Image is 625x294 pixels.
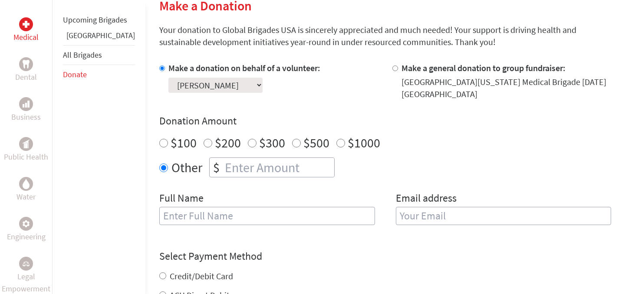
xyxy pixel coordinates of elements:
[19,137,33,151] div: Public Health
[66,30,135,40] a: [GEOGRAPHIC_DATA]
[23,140,30,148] img: Public Health
[401,62,566,73] label: Make a general donation to group fundraiser:
[4,137,48,163] a: Public HealthPublic Health
[396,207,612,225] input: Your Email
[19,217,33,231] div: Engineering
[63,45,135,65] li: All Brigades
[63,50,102,60] a: All Brigades
[4,151,48,163] p: Public Health
[23,261,30,266] img: Legal Empowerment
[7,231,46,243] p: Engineering
[23,21,30,28] img: Medical
[11,97,41,123] a: BusinessBusiness
[159,207,375,225] input: Enter Full Name
[159,249,611,263] h4: Select Payment Method
[401,76,612,100] div: [GEOGRAPHIC_DATA][US_STATE] Medical Brigade [DATE] [GEOGRAPHIC_DATA]
[396,191,457,207] label: Email address
[23,101,30,108] img: Business
[170,271,233,281] label: Credit/Debit Card
[223,158,334,177] input: Enter Amount
[168,62,320,73] label: Make a donation on behalf of a volunteer:
[13,17,39,43] a: MedicalMedical
[23,179,30,189] img: Water
[171,157,202,177] label: Other
[63,15,127,25] a: Upcoming Brigades
[63,65,135,84] li: Donate
[19,57,33,71] div: Dental
[11,111,41,123] p: Business
[15,57,37,83] a: DentalDental
[23,60,30,68] img: Dental
[348,134,380,151] label: $1000
[215,134,241,151] label: $200
[23,220,30,227] img: Engineering
[19,97,33,111] div: Business
[19,257,33,271] div: Legal Empowerment
[63,69,87,79] a: Donate
[15,71,37,83] p: Dental
[159,24,611,48] p: Your donation to Global Brigades USA is sincerely appreciated and much needed! Your support is dr...
[16,177,36,203] a: WaterWater
[171,134,197,151] label: $100
[13,31,39,43] p: Medical
[19,17,33,31] div: Medical
[63,29,135,45] li: Panama
[7,217,46,243] a: EngineeringEngineering
[159,114,611,128] h4: Donation Amount
[63,10,135,29] li: Upcoming Brigades
[16,191,36,203] p: Water
[19,177,33,191] div: Water
[210,158,223,177] div: $
[259,134,285,151] label: $300
[303,134,329,151] label: $500
[159,191,204,207] label: Full Name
